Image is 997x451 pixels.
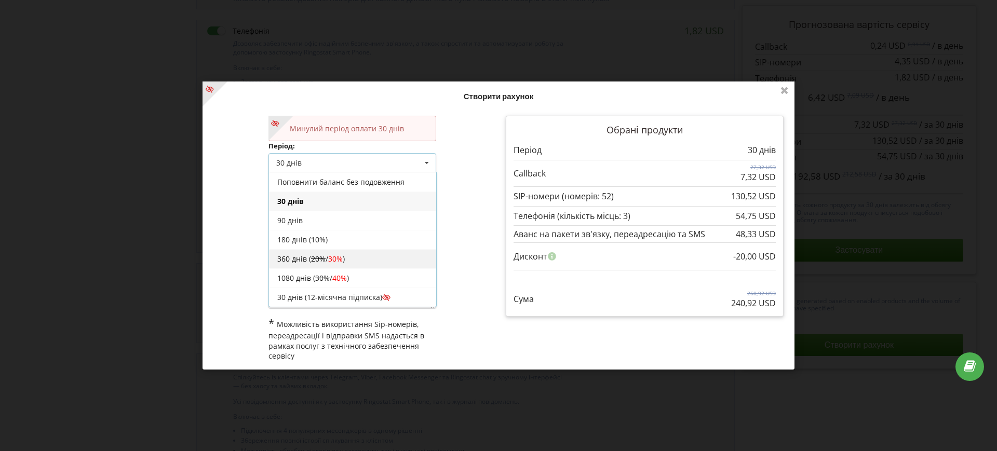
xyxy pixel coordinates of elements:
[213,91,784,101] h4: Створити рахунок
[514,124,776,137] p: Обрані продукти
[328,253,343,263] span: 30%
[279,124,426,134] p: Минулий період оплати 30 днів
[268,141,437,151] label: Період:
[269,249,436,268] div: 360 днів ( / )
[514,190,614,202] p: SIP-номери (номерів: 52)
[269,229,436,249] div: 180 днів (10%)
[269,268,436,287] div: 1080 днів ( / )
[276,159,302,166] div: 30 днів
[731,290,776,297] p: 260,92 USD
[269,287,436,306] div: 30 днів (12-місячна підписка)
[311,253,326,263] s: 20%
[315,272,330,282] s: 30%
[733,247,776,266] div: -20,00 USD
[269,172,436,191] div: Поповнити баланс без подовження
[731,190,776,202] p: 130,52 USD
[736,210,776,222] p: 54,75 USD
[514,144,542,156] p: Період
[514,167,546,179] p: Callback
[740,171,776,183] p: 7,32 USD
[514,293,534,305] p: Сума
[268,316,437,361] div: Можливість використання Sip-номерів, переадресації і відправки SMS надається в рамках послуг з те...
[332,272,347,282] span: 40%
[269,210,436,229] div: 90 днів
[514,247,776,266] div: Дисконт
[514,229,776,239] div: Аванс на пакети зв'язку, переадресацію та SMS
[514,210,630,222] p: Телефонія (кількість місць: 3)
[748,144,776,156] p: 30 днів
[731,297,776,309] p: 240,92 USD
[269,191,436,210] div: 30 днів
[740,163,776,171] p: 27,32 USD
[736,229,776,239] div: 48,33 USD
